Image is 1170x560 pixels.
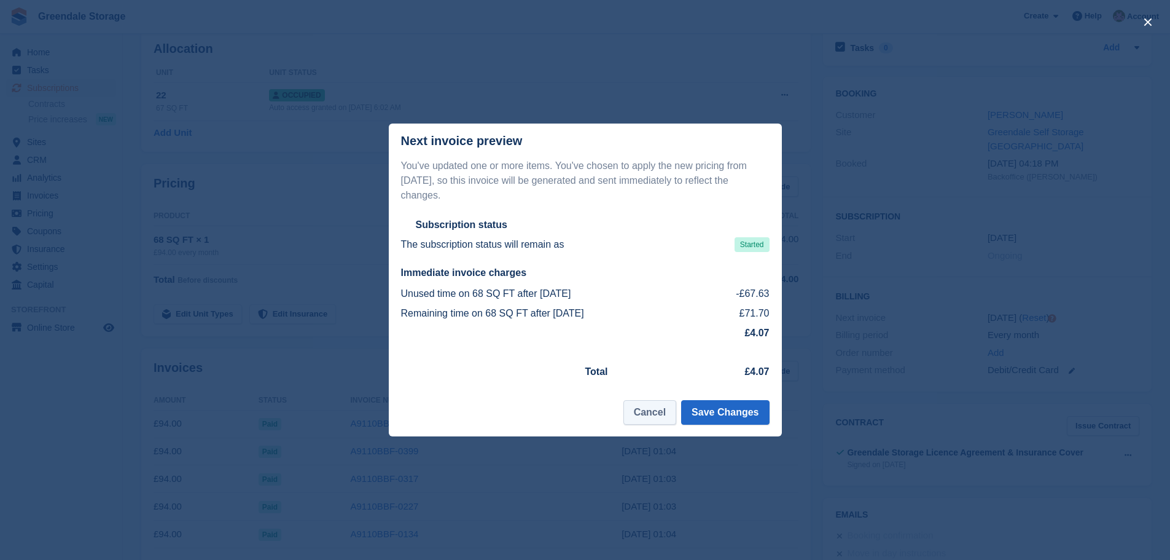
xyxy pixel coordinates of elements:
strong: Total [585,366,608,377]
td: -£67.63 [712,284,769,304]
td: Remaining time on 68 SQ FT after [DATE] [401,304,713,323]
strong: £4.07 [744,328,769,338]
button: Save Changes [681,400,769,425]
button: Cancel [623,400,676,425]
h2: Immediate invoice charges [401,267,770,279]
p: You've updated one or more items. You've chosen to apply the new pricing from [DATE], so this inv... [401,159,770,203]
strong: £4.07 [744,366,769,377]
span: Started [735,237,770,252]
button: close [1138,12,1158,32]
h2: Subscription status [416,219,507,231]
td: £71.70 [712,304,769,323]
p: The subscription status will remain as [401,237,564,252]
p: Next invoice preview [401,134,523,148]
td: Unused time on 68 SQ FT after [DATE] [401,284,713,304]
